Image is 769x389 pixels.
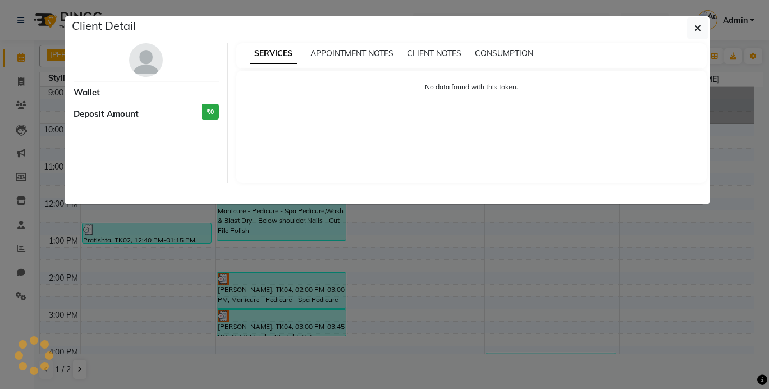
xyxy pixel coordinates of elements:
[250,44,297,64] span: SERVICES
[248,82,696,92] p: No data found with this token.
[202,104,219,120] h3: ₹0
[72,17,136,34] h5: Client Detail
[407,48,461,58] span: CLIENT NOTES
[74,108,139,121] span: Deposit Amount
[74,86,100,99] span: Wallet
[475,48,533,58] span: CONSUMPTION
[129,43,163,77] img: avatar
[310,48,393,58] span: APPOINTMENT NOTES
